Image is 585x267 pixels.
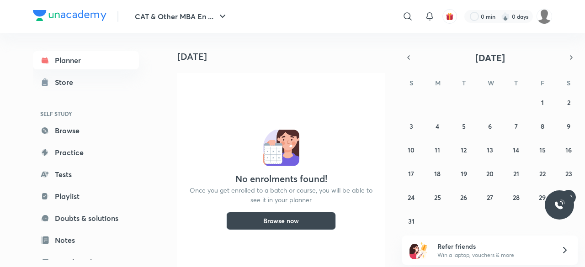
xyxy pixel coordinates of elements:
abbr: Friday [541,79,544,87]
button: August 22, 2025 [535,166,550,181]
abbr: August 6, 2025 [488,122,492,131]
button: August 15, 2025 [535,142,550,157]
h6: Refer friends [437,241,550,251]
button: August 13, 2025 [483,142,497,157]
img: avatar [446,12,454,21]
abbr: August 14, 2025 [513,146,519,154]
button: August 14, 2025 [509,142,523,157]
button: August 6, 2025 [483,119,497,133]
button: August 12, 2025 [457,142,471,157]
img: Aashray [537,9,552,24]
button: August 4, 2025 [430,119,445,133]
abbr: August 15, 2025 [539,146,546,154]
abbr: August 29, 2025 [539,193,546,202]
abbr: August 5, 2025 [462,122,466,131]
abbr: August 23, 2025 [565,169,572,178]
button: August 30, 2025 [561,190,576,204]
span: [DATE] [475,52,505,64]
abbr: August 26, 2025 [460,193,467,202]
a: Practice [33,143,139,162]
abbr: August 12, 2025 [461,146,467,154]
abbr: August 20, 2025 [486,169,494,178]
a: Playlist [33,187,139,205]
abbr: August 21, 2025 [513,169,519,178]
button: August 28, 2025 [509,190,523,204]
button: CAT & Other MBA En ... [129,7,234,26]
button: August 25, 2025 [430,190,445,204]
abbr: August 19, 2025 [461,169,467,178]
button: Browse now [226,212,336,230]
button: August 24, 2025 [404,190,419,204]
abbr: August 4, 2025 [436,122,439,131]
h6: SELF STUDY [33,106,139,121]
abbr: Sunday [409,79,413,87]
button: August 26, 2025 [457,190,471,204]
img: streak [501,12,510,21]
button: avatar [442,9,457,24]
p: Once you get enrolled to a batch or course, you will be able to see it in your planner [188,185,374,204]
abbr: August 25, 2025 [434,193,441,202]
abbr: Wednesday [488,79,494,87]
abbr: August 3, 2025 [409,122,413,131]
abbr: August 27, 2025 [487,193,493,202]
button: [DATE] [415,51,565,64]
button: August 2, 2025 [561,95,576,110]
h4: [DATE] [177,51,392,62]
abbr: August 30, 2025 [565,193,573,202]
button: August 10, 2025 [404,142,419,157]
abbr: Monday [435,79,441,87]
button: August 17, 2025 [404,166,419,181]
abbr: August 24, 2025 [408,193,415,202]
button: August 5, 2025 [457,119,471,133]
abbr: August 1, 2025 [541,98,544,107]
a: Tests [33,165,139,183]
a: Company Logo [33,10,106,23]
a: Browse [33,121,139,140]
abbr: August 7, 2025 [515,122,518,131]
abbr: August 18, 2025 [434,169,441,178]
button: August 16, 2025 [561,142,576,157]
button: August 27, 2025 [483,190,497,204]
abbr: August 17, 2025 [408,169,414,178]
button: August 11, 2025 [430,142,445,157]
button: August 18, 2025 [430,166,445,181]
abbr: August 13, 2025 [487,146,493,154]
button: August 20, 2025 [483,166,497,181]
button: August 8, 2025 [535,119,550,133]
button: August 31, 2025 [404,214,419,228]
img: No events [263,130,299,166]
button: August 9, 2025 [561,119,576,133]
abbr: Tuesday [462,79,466,87]
button: August 21, 2025 [509,166,523,181]
a: Doubts & solutions [33,209,139,227]
a: Store [33,73,139,91]
div: Store [55,77,79,88]
abbr: August 8, 2025 [541,122,544,131]
abbr: August 22, 2025 [539,169,546,178]
abbr: August 9, 2025 [567,122,570,131]
abbr: August 2, 2025 [567,98,570,107]
abbr: Saturday [567,79,570,87]
abbr: August 10, 2025 [408,146,415,154]
abbr: August 11, 2025 [435,146,440,154]
h4: No enrolments found! [235,173,327,184]
abbr: August 16, 2025 [565,146,572,154]
img: referral [409,241,428,259]
abbr: Thursday [514,79,518,87]
a: Notes [33,231,139,249]
img: Company Logo [33,10,106,21]
button: August 29, 2025 [535,190,550,204]
button: August 3, 2025 [404,119,419,133]
button: August 23, 2025 [561,166,576,181]
abbr: August 28, 2025 [513,193,520,202]
img: ttu [554,199,565,210]
button: August 7, 2025 [509,119,523,133]
abbr: August 31, 2025 [408,217,415,225]
button: August 1, 2025 [535,95,550,110]
a: Planner [33,51,139,69]
button: August 19, 2025 [457,166,471,181]
p: Win a laptop, vouchers & more [437,251,550,259]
